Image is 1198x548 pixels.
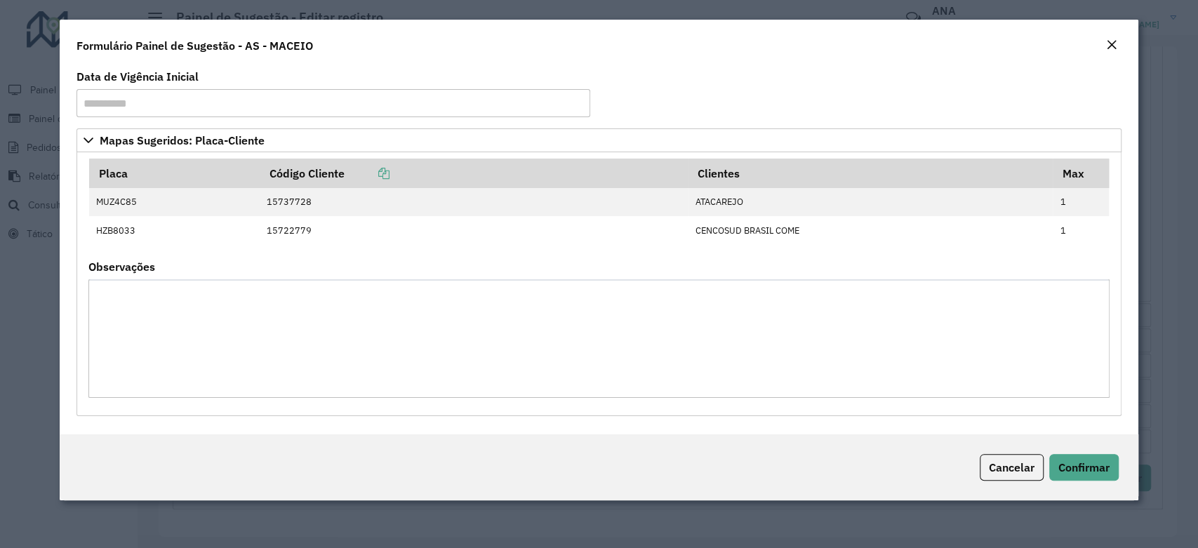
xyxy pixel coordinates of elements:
td: MUZ4C85 [89,188,260,216]
label: Observações [88,258,155,275]
button: Confirmar [1049,454,1119,481]
td: HZB8033 [89,216,260,244]
th: Código Cliente [260,159,688,188]
h4: Formulário Painel de Sugestão - AS - MACEIO [76,37,313,54]
span: Mapas Sugeridos: Placa-Cliente [100,135,265,146]
td: 15737728 [260,188,688,216]
td: 15722779 [260,216,688,244]
label: Data de Vigência Inicial [76,68,199,85]
button: Cancelar [980,454,1044,481]
td: 1 [1053,188,1109,216]
th: Max [1053,159,1109,188]
button: Close [1102,36,1122,55]
em: Fechar [1106,39,1117,51]
span: Cancelar [989,460,1034,474]
th: Placa [89,159,260,188]
td: 1 [1053,216,1109,244]
td: ATACAREJO [688,188,1053,216]
td: CENCOSUD BRASIL COME [688,216,1053,244]
div: Mapas Sugeridos: Placa-Cliente [76,152,1121,416]
span: Confirmar [1058,460,1110,474]
a: Mapas Sugeridos: Placa-Cliente [76,128,1121,152]
th: Clientes [688,159,1053,188]
a: Copiar [345,166,390,180]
